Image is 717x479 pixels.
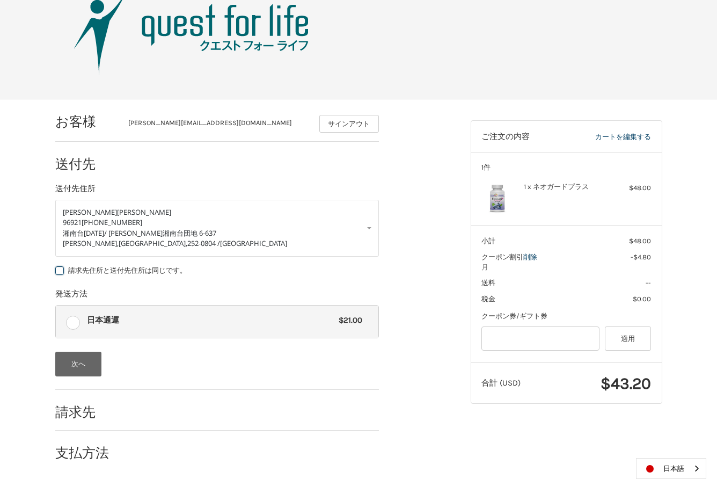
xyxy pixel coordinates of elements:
[481,262,651,273] span: 月
[481,295,495,303] span: 税金
[63,207,117,217] span: [PERSON_NAME]
[631,253,651,261] span: -$4.80
[609,183,651,193] div: $48.00
[319,115,379,133] button: サインアウト
[55,445,118,461] h2: 支払方法
[220,238,287,248] span: [GEOGRAPHIC_DATA]
[481,326,599,351] input: Gift Certificate or Coupon Code
[63,217,82,227] span: 96921
[481,253,523,261] span: クーポン割引
[481,279,495,287] span: 送料
[560,132,651,142] a: カートを編集する
[636,458,706,479] aside: Language selected: 日本語
[481,378,521,388] span: 合計 (USD)
[633,295,651,303] span: $0.00
[646,279,651,287] span: --
[187,238,220,248] span: 252-0804 /
[55,200,379,257] a: Enter or select a different address
[481,132,560,142] h3: ご注文の内容
[117,207,171,217] span: [PERSON_NAME]
[104,228,216,238] span: / [PERSON_NAME]湘南台団地 6-637
[82,217,142,227] span: [PHONE_NUMBER]
[128,118,309,133] div: [PERSON_NAME][EMAIL_ADDRESS][DOMAIN_NAME]
[481,163,651,172] h3: 1件
[55,113,118,130] h2: お客様
[523,253,537,261] a: 削除
[55,156,118,172] h2: 送付先
[55,352,102,376] button: 次へ
[601,374,651,393] span: $43.20
[63,228,104,238] span: 湘南台[DATE]
[481,237,495,245] span: 小計
[55,266,379,275] label: 請求先住所と送付先住所は同じです。
[636,459,706,478] a: 日本語
[629,237,651,245] span: $48.00
[481,311,651,322] div: クーポン券/ギフト券
[636,458,706,479] div: Language
[605,326,652,351] button: 適用
[55,404,118,420] h2: 請求先
[55,288,87,305] legend: 発送方法
[87,314,334,326] span: 日本通運
[55,183,96,200] legend: 送付先住所
[334,314,363,326] span: $21.00
[524,183,606,191] h4: 1 x ネオガードプラス
[119,238,187,248] span: [GEOGRAPHIC_DATA],
[63,238,119,248] span: [PERSON_NAME],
